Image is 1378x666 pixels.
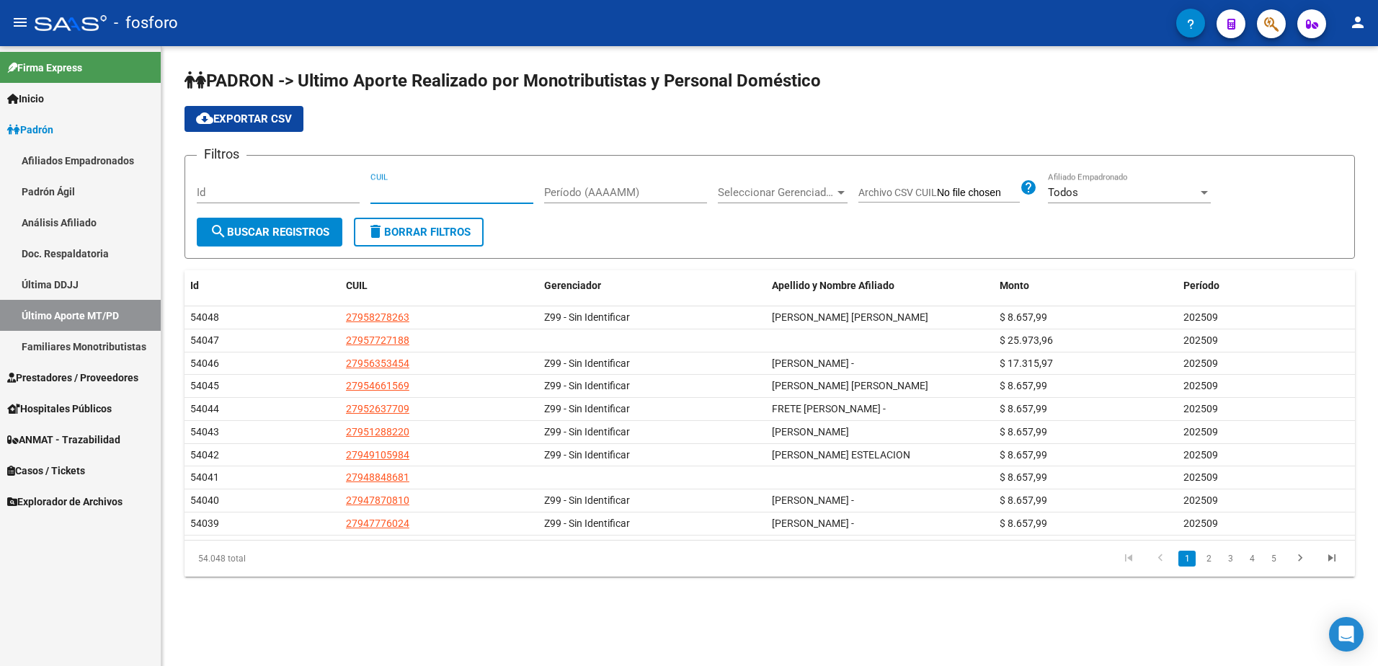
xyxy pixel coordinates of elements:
span: Firma Express [7,60,82,76]
button: Borrar Filtros [354,218,484,247]
span: 202509 [1183,358,1218,369]
div: 54.048 total [185,541,416,577]
span: Buscar Registros [210,226,329,239]
span: Z99 - Sin Identificar [544,311,630,323]
button: Buscar Registros [197,218,342,247]
span: $ 8.657,99 [1000,403,1047,414]
span: Monto [1000,280,1029,291]
span: $ 8.657,99 [1000,426,1047,438]
datatable-header-cell: Período [1178,270,1355,301]
span: 27958278263 [346,311,409,323]
span: 27951288220 [346,426,409,438]
span: Z99 - Sin Identificar [544,518,630,529]
span: Todos [1048,186,1078,199]
span: Archivo CSV CUIL [858,187,937,198]
a: 4 [1243,551,1261,567]
span: Borrar Filtros [367,226,471,239]
span: Exportar CSV [196,112,292,125]
li: page 5 [1263,546,1284,571]
span: Id [190,280,199,291]
span: Z99 - Sin Identificar [544,358,630,369]
span: [PERSON_NAME] [PERSON_NAME] [772,311,928,323]
a: go to first page [1115,551,1142,567]
mat-icon: search [210,223,227,240]
datatable-header-cell: Monto [994,270,1178,301]
mat-icon: person [1349,14,1366,31]
datatable-header-cell: Id [185,270,340,301]
span: Prestadores / Proveedores [7,370,138,386]
span: Período [1183,280,1219,291]
span: $ 8.657,99 [1000,471,1047,483]
span: 27952637709 [346,403,409,414]
span: ANMAT - Trazabilidad [7,432,120,448]
span: Explorador de Archivos [7,494,123,510]
span: 27956353454 [346,358,409,369]
span: Z99 - Sin Identificar [544,426,630,438]
span: 54047 [190,334,219,346]
li: page 4 [1241,546,1263,571]
span: $ 8.657,99 [1000,311,1047,323]
span: CUIL [346,280,368,291]
a: go to next page [1286,551,1314,567]
span: 202509 [1183,380,1218,391]
span: - fosforo [114,7,178,39]
span: Casos / Tickets [7,463,85,479]
a: go to last page [1318,551,1346,567]
span: $ 8.657,99 [1000,449,1047,461]
span: 27954661569 [346,380,409,391]
span: 202509 [1183,403,1218,414]
datatable-header-cell: Apellido y Nombre Afiliado [766,270,994,301]
span: 54043 [190,426,219,438]
span: PADRON -> Ultimo Aporte Realizado por Monotributistas y Personal Doméstico [185,71,821,91]
span: 54039 [190,518,219,529]
span: Z99 - Sin Identificar [544,403,630,414]
span: $ 8.657,99 [1000,518,1047,529]
a: 3 [1222,551,1239,567]
span: 202509 [1183,311,1218,323]
span: [PERSON_NAME] - [772,494,854,506]
input: Archivo CSV CUIL [937,187,1020,200]
span: [PERSON_NAME] [772,426,849,438]
a: 2 [1200,551,1217,567]
span: 54042 [190,449,219,461]
mat-icon: cloud_download [196,110,213,127]
span: 54045 [190,380,219,391]
mat-icon: delete [367,223,384,240]
span: 202509 [1183,518,1218,529]
span: 54041 [190,471,219,483]
span: 202509 [1183,334,1218,346]
span: Z99 - Sin Identificar [544,449,630,461]
span: 27948848681 [346,471,409,483]
mat-icon: menu [12,14,29,31]
span: [PERSON_NAME] ESTELACION [772,449,910,461]
span: Z99 - Sin Identificar [544,494,630,506]
span: Gerenciador [544,280,601,291]
datatable-header-cell: CUIL [340,270,539,301]
a: 5 [1265,551,1282,567]
span: Apellido y Nombre Afiliado [772,280,894,291]
div: Open Intercom Messenger [1329,617,1364,652]
span: $ 17.315,97 [1000,358,1053,369]
span: 27947870810 [346,494,409,506]
span: $ 8.657,99 [1000,494,1047,506]
h3: Filtros [197,144,246,164]
span: 202509 [1183,494,1218,506]
span: [PERSON_NAME] - [772,358,854,369]
span: [PERSON_NAME] [PERSON_NAME] [772,380,928,391]
span: 54040 [190,494,219,506]
span: 27957727188 [346,334,409,346]
span: 54044 [190,403,219,414]
li: page 1 [1176,546,1198,571]
span: Hospitales Públicos [7,401,112,417]
a: 1 [1178,551,1196,567]
span: [PERSON_NAME] - [772,518,854,529]
span: FRETE [PERSON_NAME] - [772,403,886,414]
span: $ 25.973,96 [1000,334,1053,346]
span: 54046 [190,358,219,369]
datatable-header-cell: Gerenciador [538,270,766,301]
button: Exportar CSV [185,106,303,132]
span: 202509 [1183,426,1218,438]
mat-icon: help [1020,179,1037,196]
span: Seleccionar Gerenciador [718,186,835,199]
span: Z99 - Sin Identificar [544,380,630,391]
